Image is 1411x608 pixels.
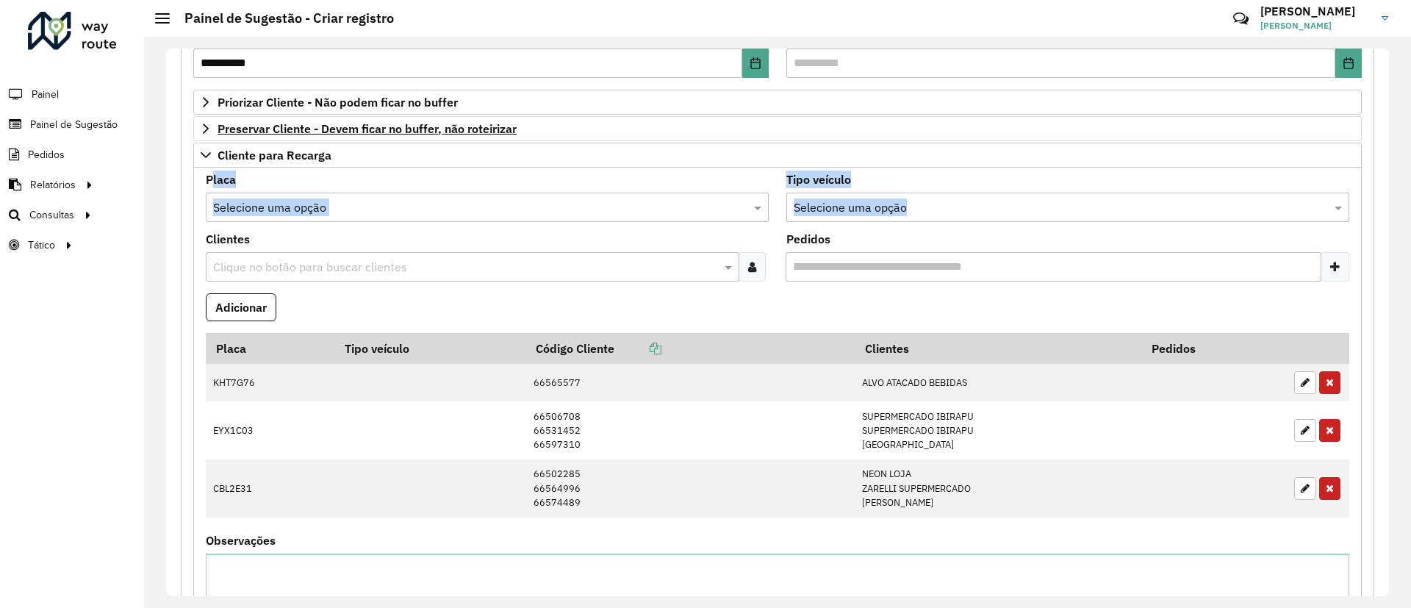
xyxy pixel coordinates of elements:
[525,364,855,402] td: 66565577
[30,117,118,132] span: Painel de Sugestão
[525,333,855,364] th: Código Cliente
[1260,19,1371,32] span: [PERSON_NAME]
[206,293,276,321] button: Adicionar
[614,341,661,356] a: Copiar
[32,87,59,102] span: Painel
[206,532,276,549] label: Observações
[334,333,525,364] th: Tipo veículo
[855,459,1141,518] td: NEON LOJA ZARELLI SUPERMERCADO [PERSON_NAME]
[855,333,1141,364] th: Clientes
[206,230,250,248] label: Clientes
[206,401,334,459] td: EYX1C03
[206,171,236,188] label: Placa
[28,237,55,253] span: Tático
[1225,3,1257,35] a: Contato Rápido
[855,401,1141,459] td: SUPERMERCADO IBIRAPU SUPERMERCADO IBIRAPU [GEOGRAPHIC_DATA]
[218,96,458,108] span: Priorizar Cliente - Não podem ficar no buffer
[193,143,1362,168] a: Cliente para Recarga
[193,90,1362,115] a: Priorizar Cliente - Não podem ficar no buffer
[786,230,830,248] label: Pedidos
[218,149,331,161] span: Cliente para Recarga
[525,401,855,459] td: 66506708 66531452 66597310
[786,171,851,188] label: Tipo veículo
[1141,333,1286,364] th: Pedidos
[206,459,334,518] td: CBL2E31
[1335,49,1362,78] button: Choose Date
[28,147,65,162] span: Pedidos
[206,364,334,402] td: KHT7G76
[29,207,74,223] span: Consultas
[170,10,394,26] h2: Painel de Sugestão - Criar registro
[855,364,1141,402] td: ALVO ATACADO BEBIDAS
[218,123,517,135] span: Preservar Cliente - Devem ficar no buffer, não roteirizar
[206,333,334,364] th: Placa
[525,459,855,518] td: 66502285 66564996 66574489
[193,116,1362,141] a: Preservar Cliente - Devem ficar no buffer, não roteirizar
[30,177,76,193] span: Relatórios
[742,49,769,78] button: Choose Date
[1260,4,1371,18] h3: [PERSON_NAME]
